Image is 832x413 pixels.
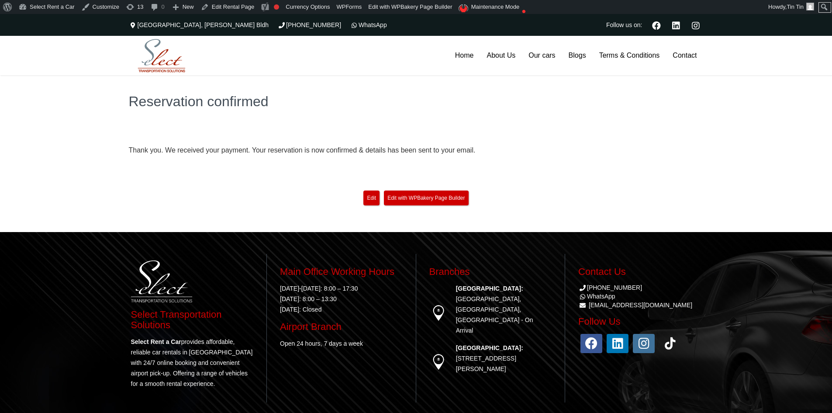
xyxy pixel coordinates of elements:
[456,285,523,292] strong: [GEOGRAPHIC_DATA]:
[449,36,480,75] a: Home
[593,36,666,75] a: Terms & Conditions
[578,293,615,300] a: WhatsApp
[688,20,704,30] a: Instagram
[519,2,528,10] i: ●
[131,37,192,75] img: Select Rent a Car
[129,14,273,36] div: [GEOGRAPHIC_DATA], [PERSON_NAME] Bldh
[274,4,279,10] div: Focus keyphrase not set
[787,3,804,10] span: Tin Tin
[456,295,533,334] a: [GEOGRAPHIC_DATA], [GEOGRAPHIC_DATA], [GEOGRAPHIC_DATA] - On Arrival
[350,21,387,28] a: WhatsApp
[456,344,523,351] strong: [GEOGRAPHIC_DATA]:
[280,267,403,277] h3: Main Office Working Hours
[280,283,403,315] p: [DATE]-[DATE]: 8:00 – 17:30 [DATE]: 8:00 – 13:30 [DATE]: Closed
[480,36,522,75] a: About Us
[459,4,470,12] img: Maintenance mode is disabled
[277,21,341,28] a: [PHONE_NUMBER]
[562,36,593,75] a: Blogs
[280,338,403,349] p: Open 24 hours, 7 days a week
[669,20,684,30] a: Linkedin
[131,338,181,345] strong: Select Rent a Car
[589,302,692,309] a: [EMAIL_ADDRESS][DOMAIN_NAME]
[131,337,254,389] p: provides affordable, reliable car rentals in [GEOGRAPHIC_DATA] with 24/7 online booking and conve...
[522,36,562,75] a: Our cars
[578,267,701,277] h3: Contact Us
[578,284,642,291] a: [PHONE_NUMBER]
[666,36,703,75] a: Contact
[578,316,701,327] h3: Follow Us
[129,145,704,156] p: Thank you. We received your payment. Your reservation is now confirmed & details has been sent to...
[129,94,704,108] h1: Reservation confirmed
[384,191,468,205] a: Edit with WPBakery Page Builder
[456,355,516,372] a: [STREET_ADDRESS][PERSON_NAME]
[280,322,403,332] h3: Airport Branch
[363,191,380,205] a: Edit"Reservation confirmed"
[131,309,254,330] h3: Select Transportation Solutions
[649,20,664,30] a: Facebook
[429,267,552,277] h3: Branches
[604,14,644,36] li: Follow us on:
